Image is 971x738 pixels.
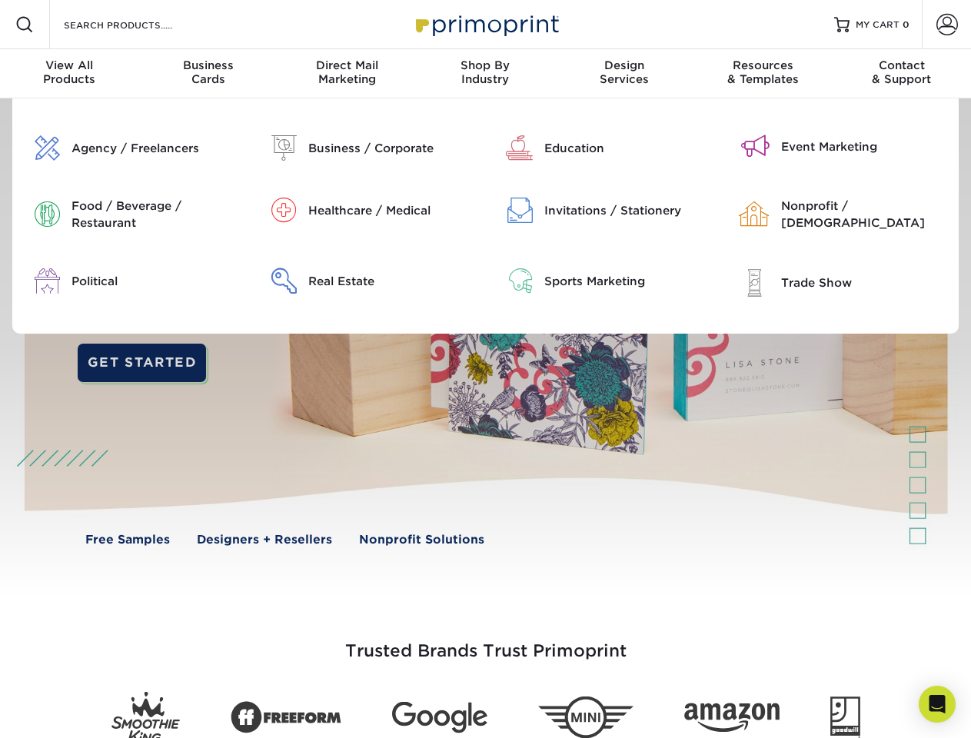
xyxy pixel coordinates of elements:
[856,18,900,32] span: MY CART
[416,58,554,72] span: Shop By
[555,49,693,98] a: DesignServices
[138,58,277,86] div: Cards
[919,686,956,723] div: Open Intercom Messenger
[833,58,971,72] span: Contact
[903,19,909,30] span: 0
[278,58,416,86] div: Marketing
[36,604,936,680] h3: Trusted Brands Trust Primoprint
[138,49,277,98] a: BusinessCards
[278,49,416,98] a: Direct MailMarketing
[693,49,832,98] a: Resources& Templates
[684,703,780,733] img: Amazon
[416,49,554,98] a: Shop ByIndustry
[830,696,860,738] img: Goodwill
[693,58,832,86] div: & Templates
[555,58,693,86] div: Services
[416,58,554,86] div: Industry
[555,58,693,72] span: Design
[693,58,832,72] span: Resources
[278,58,416,72] span: Direct Mail
[62,15,212,34] input: SEARCH PRODUCTS.....
[833,58,971,86] div: & Support
[138,58,277,72] span: Business
[392,702,487,733] img: Google
[409,8,563,41] img: Primoprint
[833,49,971,98] a: Contact& Support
